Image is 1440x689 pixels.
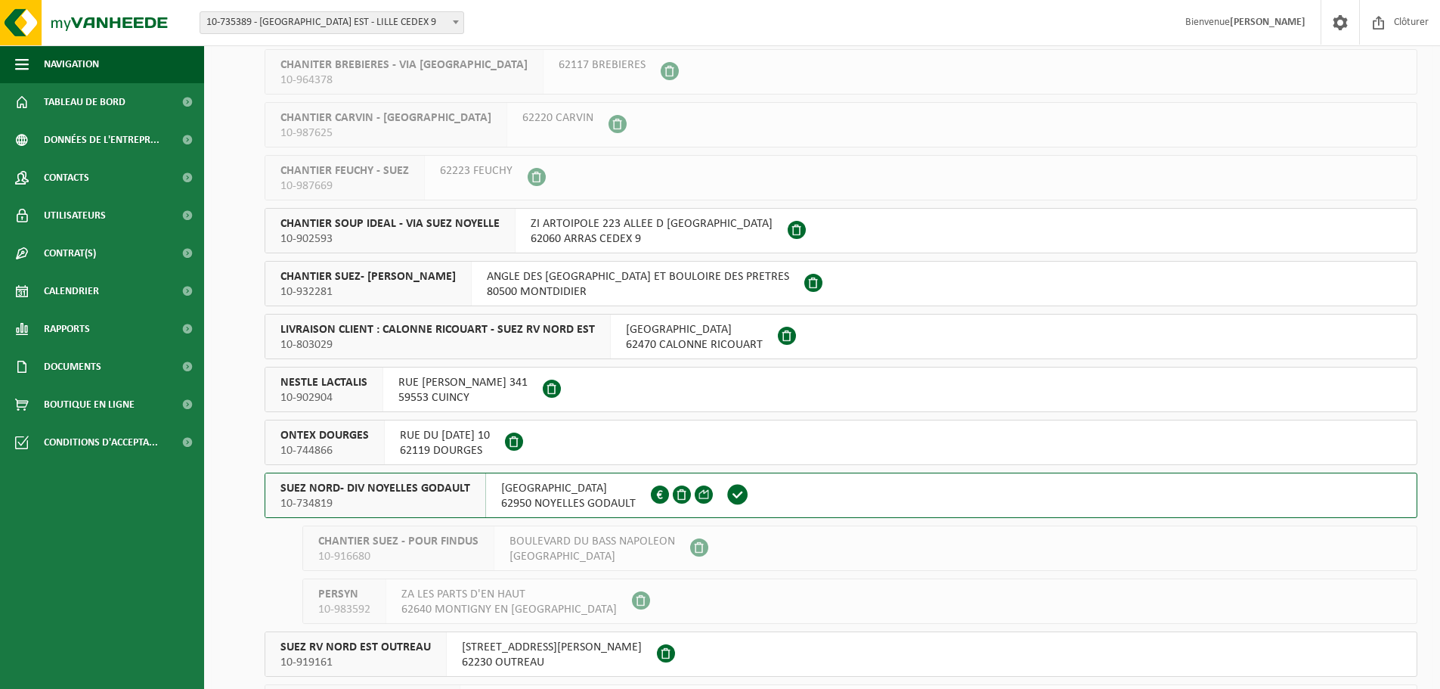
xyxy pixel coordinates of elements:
span: 62230 OUTREAU [462,655,642,670]
span: BOULEVARD DU BASS NAPOLEON [509,534,675,549]
span: 10-803029 [280,337,595,352]
span: Documents [44,348,101,386]
span: ZA LES PARTS D'EN HAUT [401,587,617,602]
span: Tableau de bord [44,83,125,121]
span: [GEOGRAPHIC_DATA] [501,481,636,496]
span: 10-902593 [280,231,500,247]
button: SUEZ NORD- DIV NOYELLES GODAULT 10-734819 [GEOGRAPHIC_DATA]62950 NOYELLES GODAULT [265,473,1417,518]
span: Calendrier [44,272,99,310]
span: CHANTIER SOUP IDEAL - VIA SUEZ NOYELLE [280,216,500,231]
span: ANGLE DES [GEOGRAPHIC_DATA] ET BOULOIRE DES PRETRES [487,269,789,284]
span: RUE DU [DATE] 10 [400,428,490,443]
span: PERSYN [318,587,370,602]
span: Données de l'entrepr... [44,121,159,159]
span: 10-987625 [280,126,491,141]
span: 10-735389 - SUEZ RV NORD EST - LILLE CEDEX 9 [200,12,463,33]
button: SUEZ RV NORD EST OUTREAU 10-919161 [STREET_ADDRESS][PERSON_NAME]62230 OUTREAU [265,632,1417,677]
span: [STREET_ADDRESS][PERSON_NAME] [462,640,642,655]
span: SUEZ NORD- DIV NOYELLES GODAULT [280,481,470,496]
span: NESTLE LACTALIS [280,375,367,390]
span: 10-987669 [280,178,409,194]
span: Contacts [44,159,89,197]
span: 10-983592 [318,602,370,617]
span: ZI ARTOIPOLE 223 ALLEE D [GEOGRAPHIC_DATA] [531,216,773,231]
button: ONTEX DOURGES 10-744866 RUE DU [DATE] 1062119 DOURGES [265,420,1417,465]
span: Rapports [44,310,90,348]
span: 10-916680 [318,549,478,564]
span: CHANTIER CARVIN - [GEOGRAPHIC_DATA] [280,110,491,126]
span: [GEOGRAPHIC_DATA] [509,549,675,564]
span: 10-919161 [280,655,431,670]
span: 62950 NOYELLES GODAULT [501,496,636,511]
span: ONTEX DOURGES [280,428,369,443]
span: [GEOGRAPHIC_DATA] [626,322,763,337]
span: 62220 CARVIN [522,110,593,126]
span: 80500 MONTDIDIER [487,284,789,299]
span: 10-964378 [280,73,528,88]
span: 62119 DOURGES [400,443,490,458]
span: 10-735389 - SUEZ RV NORD EST - LILLE CEDEX 9 [200,11,464,34]
span: 62470 CALONNE RICOUART [626,337,763,352]
button: CHANTIER SUEZ- [PERSON_NAME] 10-932281 ANGLE DES [GEOGRAPHIC_DATA] ET BOULOIRE DES PRETRES80500 M... [265,261,1417,306]
button: CHANTIER SOUP IDEAL - VIA SUEZ NOYELLE 10-902593 ZI ARTOIPOLE 223 ALLEE D [GEOGRAPHIC_DATA]62060 ... [265,208,1417,253]
span: 10-734819 [280,496,470,511]
span: RUE [PERSON_NAME] 341 [398,375,528,390]
span: 10-744866 [280,443,369,458]
span: 62060 ARRAS CEDEX 9 [531,231,773,247]
span: CHANTIER FEUCHY - SUEZ [280,163,409,178]
span: LIVRAISON CLIENT : CALONNE RICOUART - SUEZ RV NORD EST [280,322,595,337]
span: 10-902904 [280,390,367,405]
span: CHANITER BREBIERES - VIA [GEOGRAPHIC_DATA] [280,57,528,73]
span: 62640 MONTIGNY EN [GEOGRAPHIC_DATA] [401,602,617,617]
span: CHANTIER SUEZ- [PERSON_NAME] [280,269,456,284]
span: 62223 FEUCHY [440,163,513,178]
span: Navigation [44,45,99,83]
span: 10-932281 [280,284,456,299]
button: NESTLE LACTALIS 10-902904 RUE [PERSON_NAME] 34159553 CUINCY [265,367,1417,412]
span: SUEZ RV NORD EST OUTREAU [280,640,431,655]
button: LIVRAISON CLIENT : CALONNE RICOUART - SUEZ RV NORD EST 10-803029 [GEOGRAPHIC_DATA]62470 CALONNE R... [265,314,1417,359]
span: Contrat(s) [44,234,96,272]
span: CHANTIER SUEZ - POUR FINDUS [318,534,478,549]
span: 62117 BREBIERES [559,57,646,73]
span: Utilisateurs [44,197,106,234]
strong: [PERSON_NAME] [1230,17,1305,28]
span: Conditions d'accepta... [44,424,158,461]
span: Boutique en ligne [44,386,135,424]
span: 59553 CUINCY [398,390,528,405]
